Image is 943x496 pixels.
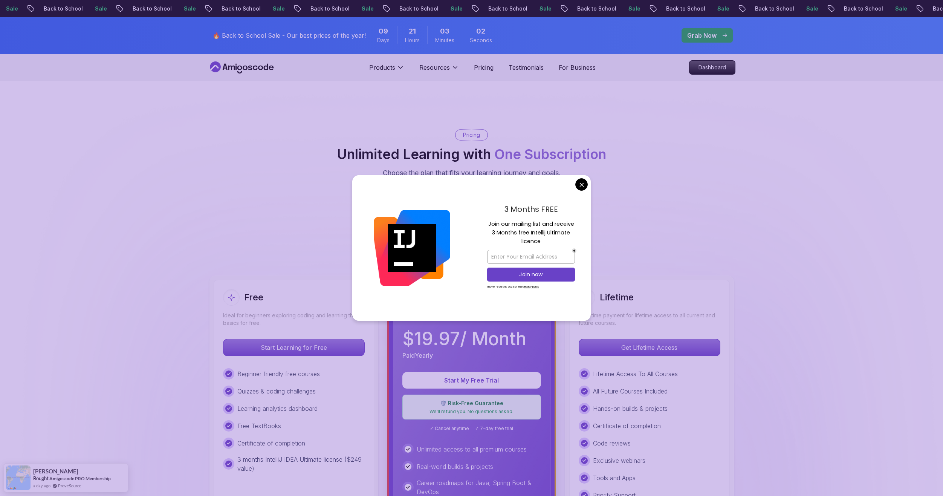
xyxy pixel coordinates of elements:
[593,421,661,430] p: Certificate of completion
[463,131,480,139] p: Pricing
[337,147,606,162] h2: Unlimited Learning with
[494,146,606,162] span: One Subscription
[600,291,634,303] h2: Lifetime
[579,344,720,351] a: Get Lifetime Access
[182,5,234,12] p: Back to School
[430,426,469,432] span: ✓ Cancel anytime
[56,5,80,12] p: Sale
[593,473,636,482] p: Tools and Apps
[500,5,524,12] p: Sale
[579,339,720,356] p: Get Lifetime Access
[237,369,320,378] p: Beginner friendly free courses
[234,5,258,12] p: Sale
[244,291,263,303] h2: Free
[369,63,404,78] button: Products
[419,63,459,78] button: Resources
[579,312,720,327] p: One-time payment for lifetime access to all current and future courses.
[322,5,347,12] p: Sale
[237,421,281,430] p: Free TextBooks
[417,462,493,471] p: Real-world builds & projects
[212,31,366,40] p: 🔥 Back to School Sale - Our best prices of the year!
[407,400,536,407] p: 🛡️ Risk-Free Guarantee
[689,60,735,75] a: Dashboard
[440,26,449,37] span: 3 Minutes
[689,61,735,74] p: Dashboard
[476,26,485,37] span: 2 Seconds
[509,63,544,72] a: Testimonials
[559,63,596,72] a: For Business
[223,344,365,351] a: Start Learning for Free
[237,439,305,448] p: Certificate of completion
[593,387,668,396] p: All Future Courses Included
[687,31,717,40] p: Grab Now
[678,5,702,12] p: Sale
[716,5,767,12] p: Back to School
[33,475,49,481] span: Bought
[579,339,720,356] button: Get Lifetime Access
[5,5,56,12] p: Back to School
[411,5,436,12] p: Sale
[417,445,527,454] p: Unlimited access to all premium courses
[223,339,364,356] p: Start Learning for Free
[93,5,145,12] p: Back to School
[402,372,541,389] button: Start My Free Trial
[237,404,318,413] p: Learning analytics dashboard
[383,168,561,178] p: Choose the plan that fits your learning journey and goals.
[360,5,411,12] p: Back to School
[474,63,494,72] a: Pricing
[435,37,454,44] span: Minutes
[271,5,322,12] p: Back to School
[475,426,513,432] span: ✓ 7-day free trial
[593,456,645,465] p: Exclusive webinars
[856,5,880,12] p: Sale
[449,5,500,12] p: Back to School
[419,63,450,72] p: Resources
[407,409,536,415] p: We'll refund you. No questions asked.
[538,5,589,12] p: Back to School
[627,5,678,12] p: Back to School
[145,5,169,12] p: Sale
[402,351,433,360] p: Paid Yearly
[593,369,678,378] p: Lifetime Access To All Courses
[369,63,395,72] p: Products
[6,465,31,490] img: provesource social proof notification image
[593,404,668,413] p: Hands-on builds & projects
[237,387,316,396] p: Quizzes & coding challenges
[49,476,111,481] a: Amigoscode PRO Membership
[223,339,365,356] button: Start Learning for Free
[470,37,492,44] span: Seconds
[223,312,365,327] p: Ideal for beginners exploring coding and learning the basics for free.
[405,37,420,44] span: Hours
[58,482,81,489] a: ProveSource
[409,26,416,37] span: 21 Hours
[589,5,613,12] p: Sale
[805,5,856,12] p: Back to School
[411,376,532,385] p: Start My Free Trial
[377,37,390,44] span: Days
[593,439,631,448] p: Code reviews
[33,482,50,489] span: a day ago
[33,468,78,475] span: [PERSON_NAME]
[379,26,388,37] span: 9 Days
[402,330,526,348] p: $ 19.97 / Month
[237,455,365,473] p: 3 months IntelliJ IDEA Ultimate license ($249 value)
[767,5,791,12] p: Sale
